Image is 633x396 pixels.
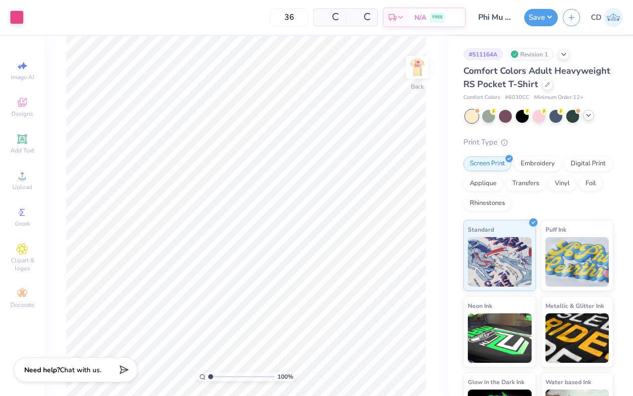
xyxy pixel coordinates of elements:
div: Revision 1 [508,48,553,60]
span: N/A [414,12,426,23]
span: CD [591,12,601,23]
span: Standard [468,224,494,235]
strong: Need help? [24,365,60,375]
a: CD [591,8,623,27]
span: Neon Ink [468,300,492,311]
button: Save [524,9,558,26]
span: Metallic & Glitter Ink [545,300,604,311]
div: Embroidery [514,156,561,171]
span: 100 % [277,372,293,381]
span: Greek [15,220,30,228]
span: Glow in the Dark Ink [468,377,524,387]
img: Metallic & Glitter Ink [545,313,609,363]
div: Screen Print [463,156,511,171]
span: Upload [12,183,32,191]
span: FREE [432,14,443,21]
input: – – [270,8,309,26]
span: Decorate [10,301,34,309]
span: Clipart & logos [5,256,40,272]
span: Chat with us. [60,365,101,375]
div: Transfers [506,176,545,191]
img: Neon Ink [468,313,532,363]
span: Water based Ink [545,377,591,387]
img: Standard [468,237,532,287]
div: Back [411,82,424,91]
div: Foil [579,176,602,191]
div: Digital Print [564,156,612,171]
span: Comfort Colors Adult Heavyweight RS Pocket T-Shirt [463,65,610,90]
span: Image AI [11,73,34,81]
span: Minimum Order: 12 + [534,94,584,102]
div: # 511164A [463,48,503,60]
div: Vinyl [548,176,576,191]
span: Add Text [10,147,34,154]
span: Designs [11,110,33,118]
img: Back [407,57,427,77]
input: Untitled Design [471,7,519,27]
div: Applique [463,176,503,191]
img: Puff Ink [545,237,609,287]
span: Puff Ink [545,224,566,235]
span: # 6030CC [505,94,529,102]
span: Comfort Colors [463,94,500,102]
div: Rhinestones [463,196,511,211]
div: Print Type [463,137,613,148]
img: Colby Duncan [604,8,623,27]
